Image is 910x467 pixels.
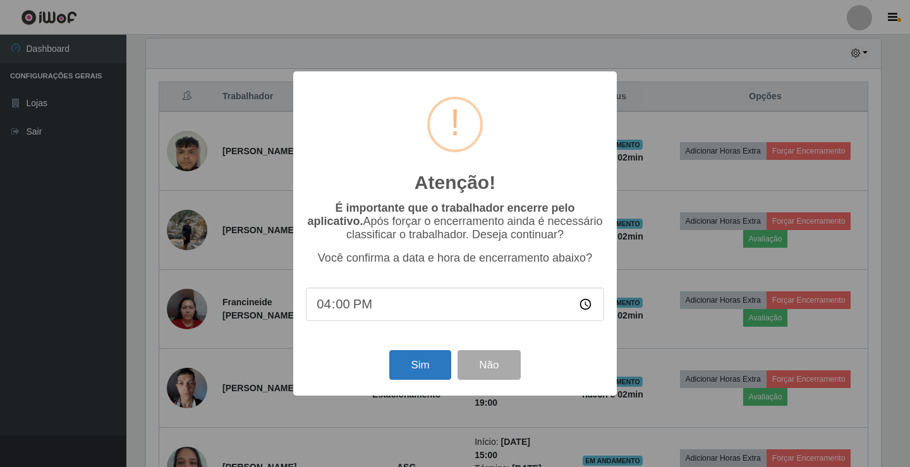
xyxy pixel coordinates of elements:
button: Sim [389,350,451,380]
button: Não [458,350,520,380]
p: Após forçar o encerramento ainda é necessário classificar o trabalhador. Deseja continuar? [306,202,604,241]
b: É importante que o trabalhador encerre pelo aplicativo. [307,202,574,227]
p: Você confirma a data e hora de encerramento abaixo? [306,252,604,265]
h2: Atenção! [415,171,495,194]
